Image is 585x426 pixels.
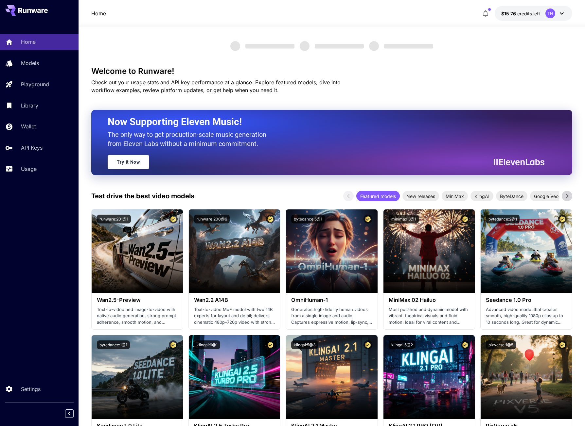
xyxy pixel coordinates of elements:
[291,215,325,223] button: bytedance:5@1
[496,193,527,200] span: ByteDance
[21,102,38,109] p: Library
[461,215,470,223] button: Certified Model – Vetted for best performance and includes a commercial license.
[70,408,79,419] div: Collapse sidebar
[389,340,416,349] button: klingai:5@2
[496,191,527,201] div: ByteDance
[291,306,372,326] p: Generates high-fidelity human videos from a single image and audio. Captures expressive motion, l...
[169,340,178,349] button: Certified Model – Vetted for best performance and includes a commercial license.
[558,340,567,349] button: Certified Model – Vetted for best performance and includes a commercial license.
[286,209,377,293] img: alt
[21,38,36,46] p: Home
[486,306,567,326] p: Advanced video model that creates smooth, high-quality 1080p clips up to 10 seconds long. Great f...
[383,335,475,419] img: alt
[530,191,562,201] div: Google Veo
[189,209,280,293] img: alt
[97,340,130,349] button: bytedance:1@1
[481,335,572,419] img: alt
[389,215,419,223] button: minimax:3@1
[291,297,372,303] h3: OmniHuman‑1
[97,215,131,223] button: runware:201@1
[21,385,41,393] p: Settings
[495,6,572,21] button: $15.7554TH
[558,215,567,223] button: Certified Model – Vetted for best performance and includes a commercial license.
[486,297,567,303] h3: Seedance 1.0 Pro
[486,215,520,223] button: bytedance:2@1
[108,130,271,148] p: The only way to get production-scale music generation from Eleven Labs without a minimum commitment.
[92,209,183,293] img: alt
[97,306,178,326] p: Text-to-video and image-to-video with native audio generation, strong prompt adherence, smooth mo...
[481,209,572,293] img: alt
[402,193,439,200] span: New releases
[470,191,493,201] div: KlingAI
[501,11,517,16] span: $15.76
[517,11,540,16] span: credits left
[389,297,470,303] h3: MiniMax 02 Hailuo
[266,340,275,349] button: Certified Model – Vetted for best performance and includes a commercial license.
[194,340,220,349] button: klingai:6@1
[21,144,43,152] p: API Keys
[363,340,372,349] button: Certified Model – Vetted for best performance and includes a commercial license.
[21,165,37,173] p: Usage
[97,297,178,303] h3: Wan2.5-Preview
[91,9,106,17] nav: breadcrumb
[108,155,149,169] a: Try It Now
[169,215,178,223] button: Certified Model – Vetted for best performance and includes a commercial license.
[194,297,275,303] h3: Wan2.2 A14B
[21,59,39,67] p: Models
[91,9,106,17] a: Home
[356,193,400,200] span: Featured models
[91,79,341,93] span: Check out your usage stats and API key performance at a glance. Explore featured models, dive int...
[545,8,555,18] div: TH
[21,80,49,88] p: Playground
[402,191,439,201] div: New releases
[442,193,468,200] span: MiniMax
[501,10,540,17] div: $15.7554
[486,340,516,349] button: pixverse:1@5
[189,335,280,419] img: alt
[442,191,468,201] div: MiniMax
[91,67,573,76] h3: Welcome to Runware!
[383,209,475,293] img: alt
[530,193,562,200] span: Google Veo
[108,116,540,128] h2: Now Supporting Eleven Music!
[461,340,470,349] button: Certified Model – Vetted for best performance and includes a commercial license.
[21,123,36,130] p: Wallet
[470,193,493,200] span: KlingAI
[91,191,194,201] p: Test drive the best video models
[266,215,275,223] button: Certified Model – Vetted for best performance and includes a commercial license.
[356,191,400,201] div: Featured models
[291,340,318,349] button: klingai:5@3
[389,306,470,326] p: Most polished and dynamic model with vibrant, theatrical visuals and fluid motion. Ideal for vira...
[92,335,183,419] img: alt
[363,215,372,223] button: Certified Model – Vetted for best performance and includes a commercial license.
[286,335,377,419] img: alt
[65,409,74,418] button: Collapse sidebar
[194,306,275,326] p: Text-to-video MoE model with two 14B experts for layout and detail; delivers cinematic 480p–720p ...
[194,215,230,223] button: runware:200@6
